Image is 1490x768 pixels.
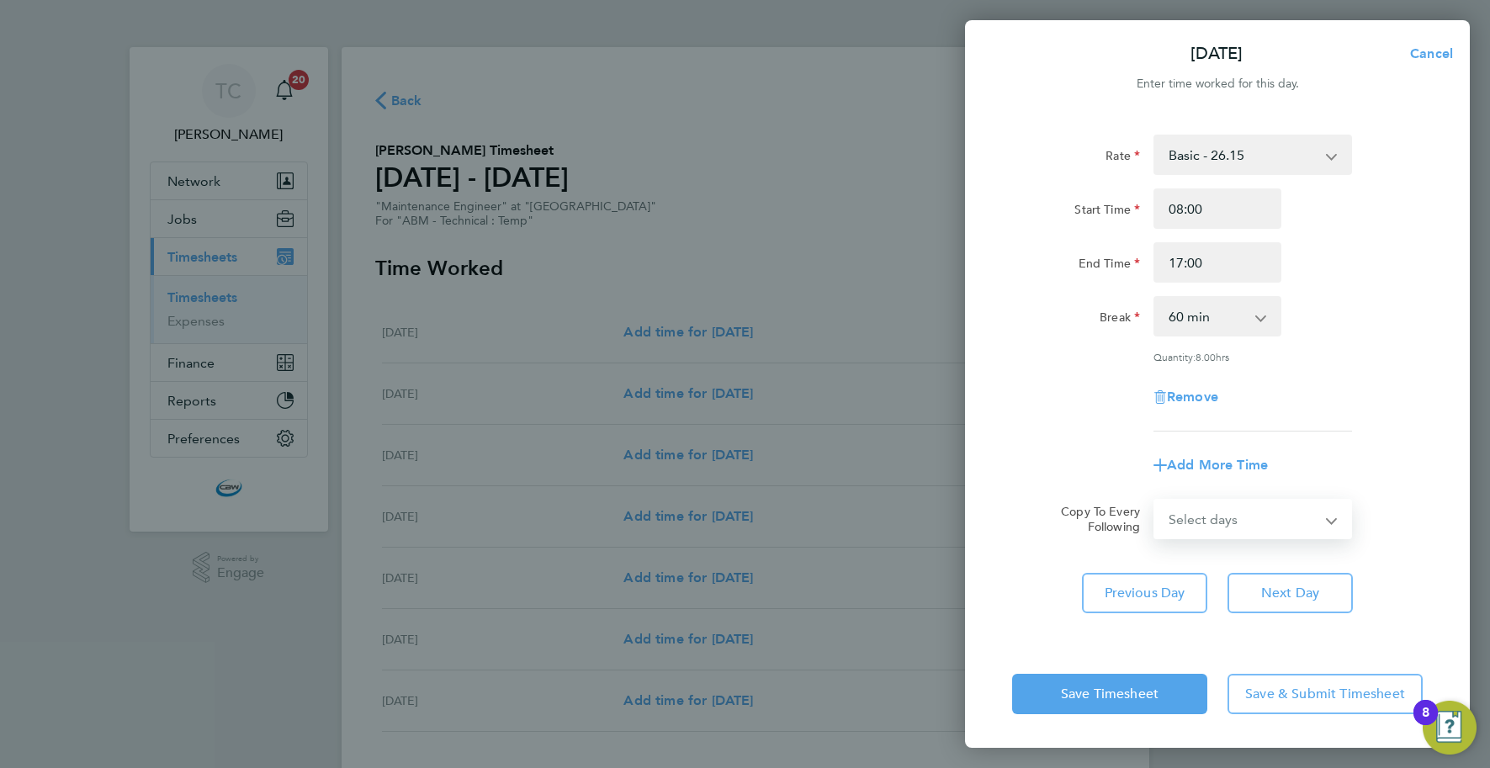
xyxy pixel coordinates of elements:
[1153,350,1352,363] div: Quantity: hrs
[1106,148,1140,168] label: Rate
[1100,310,1140,330] label: Break
[1079,256,1140,276] label: End Time
[1261,585,1319,601] span: Next Day
[1082,573,1207,613] button: Previous Day
[1167,457,1268,473] span: Add More Time
[1245,686,1405,702] span: Save & Submit Timesheet
[1153,458,1268,472] button: Add More Time
[1196,350,1216,363] span: 8.00
[1105,585,1185,601] span: Previous Day
[1153,242,1281,283] input: E.g. 18:00
[1012,674,1207,714] button: Save Timesheet
[1228,573,1353,613] button: Next Day
[1423,701,1477,755] button: Open Resource Center, 8 new notifications
[1153,188,1281,229] input: E.g. 08:00
[1167,389,1218,405] span: Remove
[1047,504,1140,534] label: Copy To Every Following
[1422,712,1429,734] div: 8
[1074,202,1140,222] label: Start Time
[1190,42,1243,66] p: [DATE]
[1061,686,1159,702] span: Save Timesheet
[1228,674,1423,714] button: Save & Submit Timesheet
[1383,37,1470,71] button: Cancel
[965,74,1470,94] div: Enter time worked for this day.
[1405,45,1453,61] span: Cancel
[1153,390,1218,404] button: Remove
